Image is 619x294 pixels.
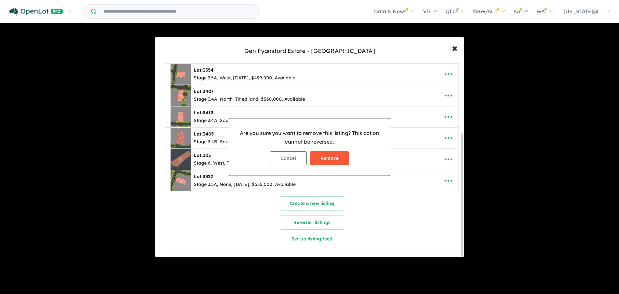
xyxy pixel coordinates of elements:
span: [US_STATE]@... [564,8,602,15]
button: Remove [310,151,349,165]
input: Try estate name, suburb, builder or developer [98,5,259,18]
p: Are you sure you want to remove this listing? This action cannot be reversed. [234,129,385,146]
img: Openlot PRO Logo White [9,8,63,16]
button: Cancel [270,151,307,165]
